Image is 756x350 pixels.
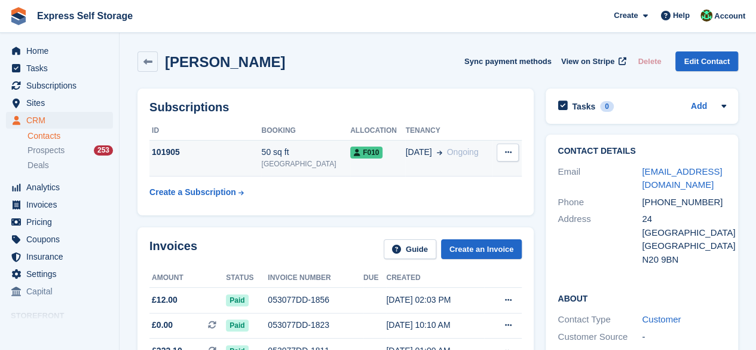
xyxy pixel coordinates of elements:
[350,147,382,159] span: F010
[26,214,98,230] span: Pricing
[152,319,173,331] span: £0.00
[27,144,113,157] a: Prospects 253
[642,212,726,239] div: 24 [GEOGRAPHIC_DATA]
[149,239,197,259] h2: Invoices
[149,181,244,203] a: Create a Subscription
[642,330,726,344] div: -
[26,77,98,94] span: Subscriptions
[26,266,98,282] span: Settings
[261,146,350,159] div: 50 sq ft
[10,7,27,25] img: stora-icon-8386f47178a22dfd0bd8f6a31ec36ba5ce8667c1dd55bd0f319d3a0aa187defe.svg
[558,330,642,344] div: Customer Source
[26,95,98,111] span: Sites
[558,292,726,304] h2: About
[558,313,642,327] div: Contact Type
[558,196,642,209] div: Phone
[149,101,522,114] h2: Subscriptions
[6,95,113,111] a: menu
[149,121,261,141] th: ID
[673,10,690,22] span: Help
[642,239,726,253] div: [GEOGRAPHIC_DATA]
[26,42,98,59] span: Home
[268,319,363,331] div: 053077DD-1823
[558,212,642,266] div: Address
[26,179,98,196] span: Analytics
[6,266,113,282] a: menu
[26,283,98,300] span: Capital
[26,112,98,129] span: CRM
[268,269,363,288] th: Invoice number
[386,294,484,306] div: [DATE] 02:03 PM
[675,51,738,71] a: Edit Contact
[27,160,49,171] span: Deals
[386,319,484,331] div: [DATE] 10:10 AM
[149,269,226,288] th: Amount
[464,51,552,71] button: Sync payment methods
[600,101,614,112] div: 0
[350,121,405,141] th: Allocation
[556,51,629,71] a: View on Stripe
[558,147,726,156] h2: Contact Details
[27,130,113,142] a: Contacts
[27,145,65,156] span: Prospects
[633,51,666,71] button: Delete
[572,101,595,112] h2: Tasks
[11,310,119,322] span: Storefront
[614,10,638,22] span: Create
[6,283,113,300] a: menu
[642,166,722,190] a: [EMAIL_ADDRESS][DOMAIN_NAME]
[6,231,113,248] a: menu
[6,214,113,230] a: menu
[386,269,484,288] th: Created
[642,314,681,324] a: Customer
[26,60,98,77] span: Tasks
[6,179,113,196] a: menu
[447,147,479,157] span: Ongoing
[94,145,113,156] div: 253
[384,239,436,259] a: Guide
[642,196,726,209] div: [PHONE_NUMBER]
[32,6,137,26] a: Express Self Storage
[405,146,431,159] span: [DATE]
[691,100,707,114] a: Add
[226,294,248,306] span: Paid
[6,60,113,77] a: menu
[149,146,261,159] div: 101905
[700,10,712,22] img: Shakiyra Davis
[363,269,386,288] th: Due
[6,77,113,94] a: menu
[6,42,113,59] a: menu
[6,112,113,129] a: menu
[27,159,113,172] a: Deals
[558,165,642,192] div: Email
[6,196,113,213] a: menu
[441,239,522,259] a: Create an Invoice
[714,10,745,22] span: Account
[26,248,98,265] span: Insurance
[226,269,268,288] th: Status
[561,56,614,68] span: View on Stripe
[642,253,726,267] div: N20 9BN
[26,231,98,248] span: Coupons
[165,54,285,70] h2: [PERSON_NAME]
[261,121,350,141] th: Booking
[226,319,248,331] span: Paid
[26,196,98,213] span: Invoices
[261,159,350,169] div: [GEOGRAPHIC_DATA]
[405,121,492,141] th: Tenancy
[152,294,177,306] span: £12.00
[149,186,236,199] div: Create a Subscription
[6,248,113,265] a: menu
[268,294,363,306] div: 053077DD-1856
